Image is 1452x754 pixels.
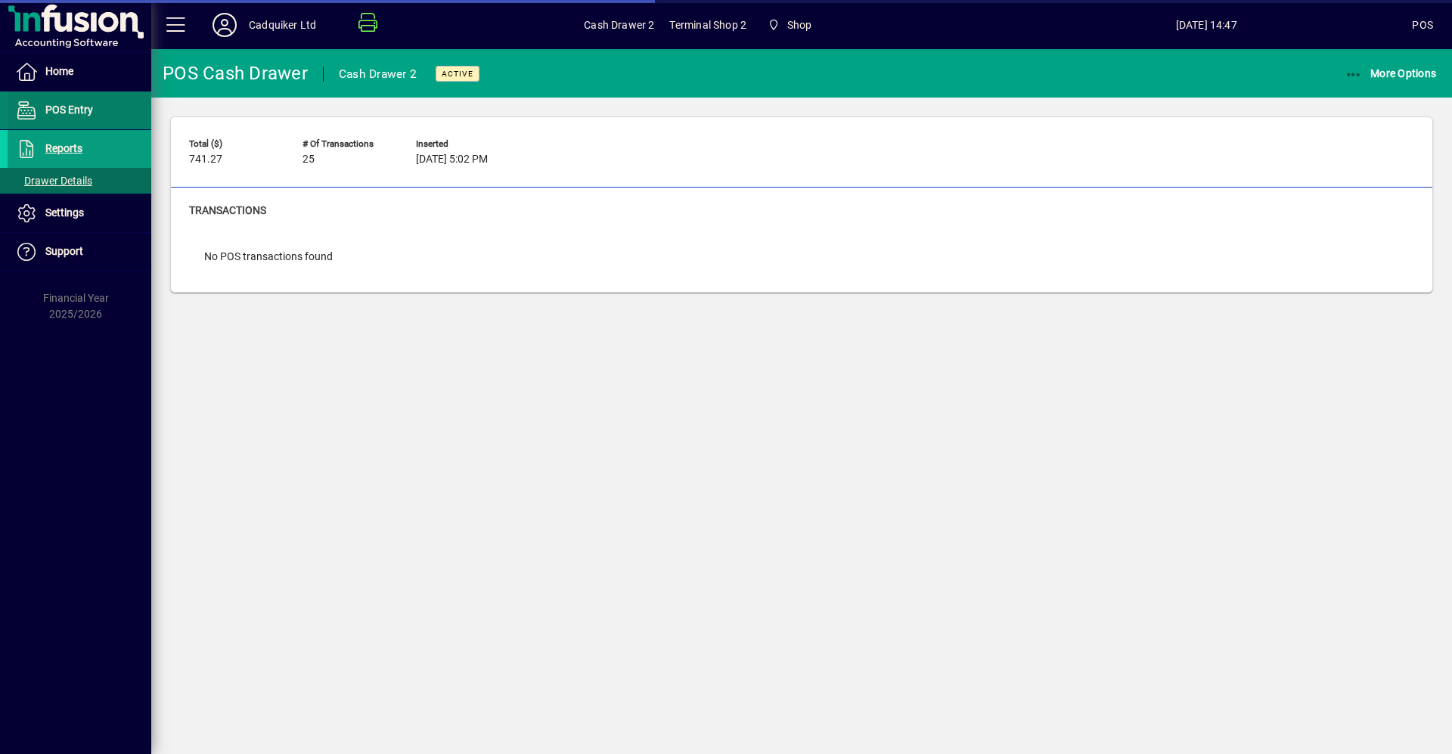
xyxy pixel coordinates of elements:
span: Drawer Details [15,175,92,187]
a: POS Entry [8,92,151,129]
span: Active [442,69,473,79]
span: Total ($) [189,139,280,149]
span: [DATE] 14:47 [1001,13,1412,37]
div: No POS transactions found [189,234,348,280]
span: Terminal Shop 2 [669,13,746,37]
button: More Options [1341,60,1441,87]
a: Support [8,233,151,271]
span: 741.27 [189,154,222,166]
div: Cash Drawer 2 [339,62,417,86]
span: Transactions [189,204,266,216]
span: [DATE] 5:02 PM [416,154,488,166]
span: Support [45,245,83,257]
span: Cash Drawer 2 [584,13,654,37]
span: 25 [302,154,315,166]
div: POS Cash Drawer [163,61,308,85]
span: Inserted [416,139,507,149]
span: More Options [1345,67,1437,79]
span: POS Entry [45,104,93,116]
div: Cadquiker Ltd [249,13,316,37]
span: # of Transactions [302,139,393,149]
span: Settings [45,206,84,219]
span: Reports [45,142,82,154]
button: Profile [200,11,249,39]
a: Home [8,53,151,91]
a: Settings [8,194,151,232]
a: Drawer Details [8,168,151,194]
span: Shop [787,13,812,37]
div: POS [1412,13,1433,37]
span: Shop [762,11,818,39]
span: Home [45,65,73,77]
